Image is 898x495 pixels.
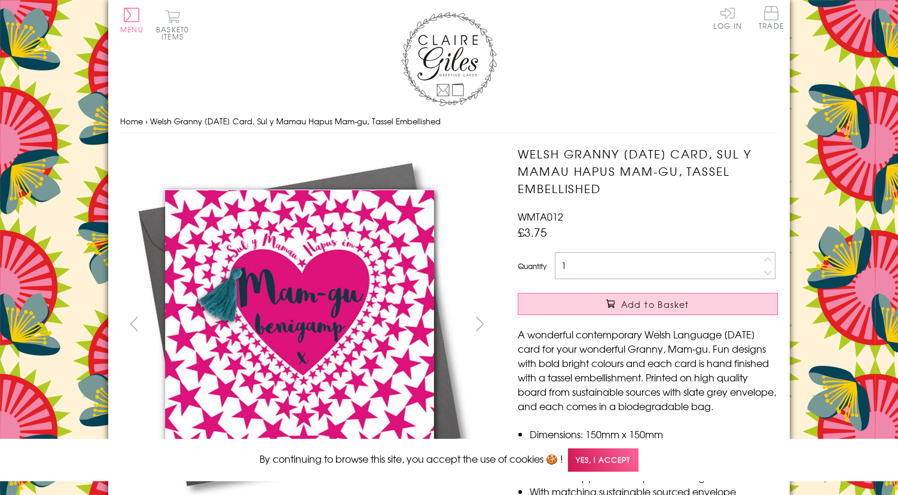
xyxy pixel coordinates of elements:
span: › [145,115,148,127]
span: Yes, I accept [568,448,639,472]
span: Welsh Granny [DATE] Card, Sul y Mamau Hapus Mam-gu, Tassel Embellished [150,115,441,127]
img: Claire Giles Greetings Cards [401,12,497,106]
nav: breadcrumbs [120,109,778,134]
span: Menu [120,24,143,35]
span: £3.75 [518,224,547,240]
button: Add to Basket [518,293,778,315]
label: Quantity [518,261,546,271]
span: Trade [759,6,784,29]
li: Dimensions: 150mm x 150mm [530,427,778,441]
span: Add to Basket [621,298,689,310]
a: Log In [713,6,742,29]
button: prev [120,310,147,337]
span: WMTA012 [518,209,563,224]
a: Trade [759,6,784,32]
a: Home [120,115,143,127]
button: Menu [120,8,143,33]
button: next [467,310,494,337]
p: A wonderful contemporary Welsh Language [DATE] card for your wonderful Granny, Mam-gu. Fun design... [518,327,778,413]
span: 0 items [161,24,189,42]
h1: Welsh Granny [DATE] Card, Sul y Mamau Hapus Mam-gu, Tassel Embellished [518,145,778,197]
button: Basket0 items [156,10,189,40]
